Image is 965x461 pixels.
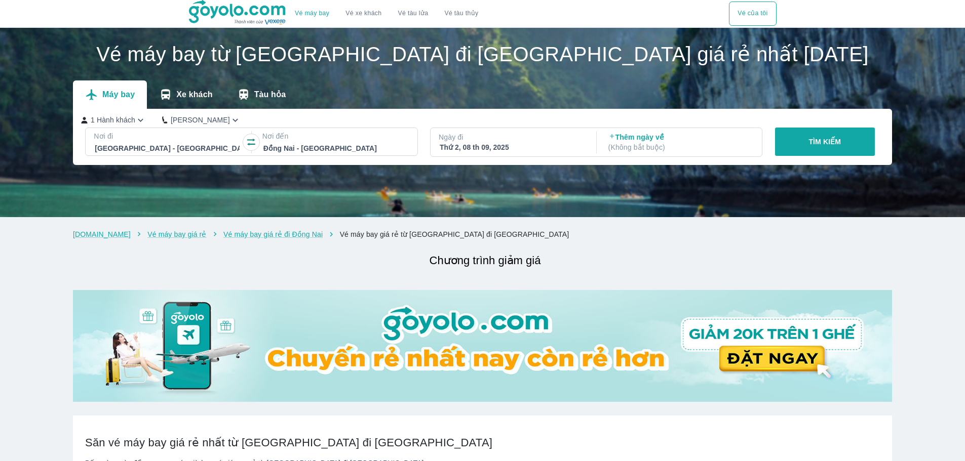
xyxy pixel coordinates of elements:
div: transportation tabs [73,80,298,109]
button: Vé tàu thủy [436,2,486,26]
p: Máy bay [102,90,135,100]
button: Vé của tôi [729,2,776,26]
div: choose transportation mode [729,2,776,26]
a: Vé máy bay [295,10,329,17]
a: [DOMAIN_NAME] [73,230,131,238]
h1: Vé máy bay từ [GEOGRAPHIC_DATA] đi [GEOGRAPHIC_DATA] giá rẻ nhất [DATE] [73,44,892,64]
button: TÌM KIẾM [775,128,875,156]
a: Vé máy bay giá rẻ đi Đồng Nai [223,230,323,238]
p: ( Không bắt buộc ) [608,142,753,152]
p: Tàu hỏa [254,90,286,100]
p: TÌM KIẾM [808,137,841,147]
a: Vé máy bay giá rẻ [147,230,206,238]
h2: Chương trình giảm giá [78,252,892,270]
p: [PERSON_NAME] [171,115,230,125]
a: Vé tàu lửa [390,2,437,26]
img: banner-home [73,290,892,402]
p: Nơi đi [94,131,241,141]
p: Ngày đi [439,132,586,142]
a: Vé xe khách [345,10,381,17]
button: [PERSON_NAME] [162,115,241,125]
h2: Săn vé máy bay giá rẻ nhất từ [GEOGRAPHIC_DATA] đi [GEOGRAPHIC_DATA] [85,436,880,450]
a: Vé máy bay giá rẻ từ [GEOGRAPHIC_DATA] đi [GEOGRAPHIC_DATA] [340,230,569,238]
button: 1 Hành khách [81,115,146,125]
p: 1 Hành khách [91,115,135,125]
div: choose transportation mode [287,2,486,26]
p: Xe khách [176,90,212,100]
p: Thêm ngày về [608,132,753,152]
p: Nơi đến [262,131,409,141]
div: Thứ 2, 08 th 09, 2025 [440,142,585,152]
nav: breadcrumb [73,229,892,239]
